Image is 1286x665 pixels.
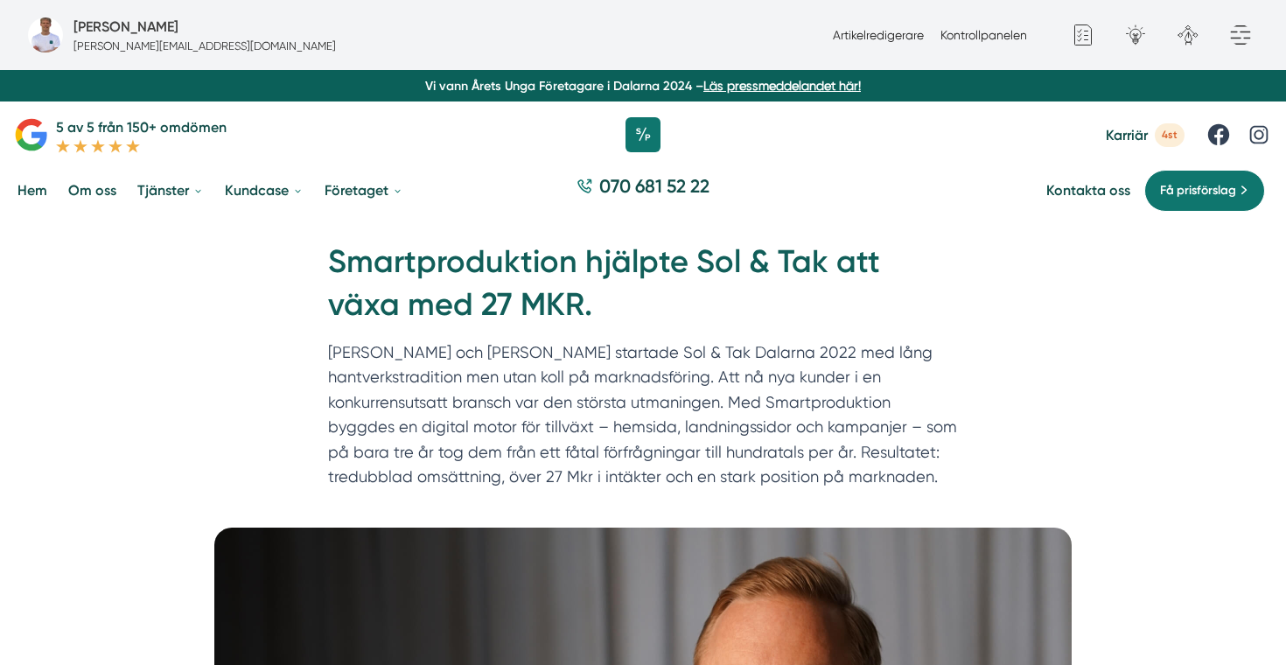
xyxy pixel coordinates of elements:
a: 070 681 52 22 [570,173,716,207]
span: 4st [1155,123,1185,147]
h1: Smartproduktion hjälpte Sol & Tak att växa med 27 MKR. [328,241,958,339]
p: 5 av 5 från 150+ omdömen [56,116,227,138]
span: Få prisförslag [1160,181,1236,200]
a: Tjänster [134,168,207,213]
a: Kontrollpanelen [940,28,1027,42]
a: Läs pressmeddelandet här! [703,79,861,93]
a: Företaget [321,168,407,213]
a: Karriär 4st [1106,123,1185,147]
h5: Administratör [73,16,178,38]
a: Kundcase [221,168,307,213]
p: [PERSON_NAME] och [PERSON_NAME] startade Sol & Tak Dalarna 2022 med lång hantverkstradition men u... [328,340,958,499]
a: Hem [14,168,51,213]
a: Få prisförslag [1144,170,1265,212]
a: Artikelredigerare [833,28,924,42]
p: Vi vann Årets Unga Företagare i Dalarna 2024 – [7,77,1279,94]
p: [PERSON_NAME][EMAIL_ADDRESS][DOMAIN_NAME] [73,38,336,54]
a: Kontakta oss [1046,182,1130,199]
img: foretagsbild-pa-smartproduktion-en-webbyraer-i-dalarnas-lan.png [28,17,63,52]
span: Karriär [1106,127,1148,143]
span: 070 681 52 22 [599,173,709,199]
a: Om oss [65,168,120,213]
